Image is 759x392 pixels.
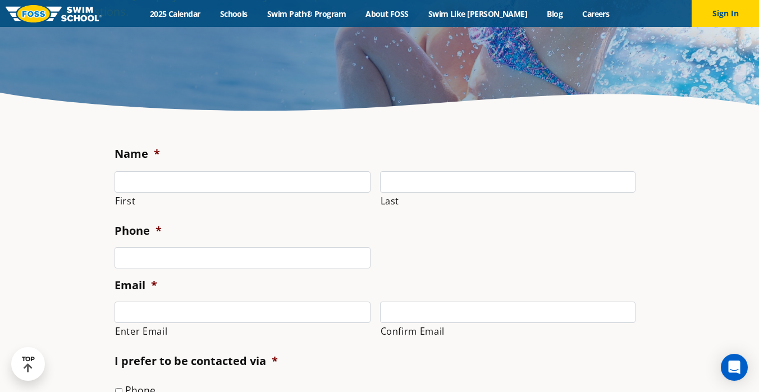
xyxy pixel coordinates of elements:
input: Last name [380,171,636,193]
label: Phone [115,224,162,238]
a: Swim Like [PERSON_NAME] [418,8,537,19]
label: Email [115,278,157,293]
img: FOSS Swim School Logo [6,5,102,22]
a: Careers [573,8,619,19]
a: About FOSS [356,8,419,19]
label: Last [381,193,636,209]
label: Name [115,147,160,161]
a: Swim Path® Program [257,8,355,19]
a: Schools [210,8,257,19]
label: First [115,193,371,209]
div: Open Intercom Messenger [721,354,748,381]
label: Confirm Email [381,323,636,339]
a: 2025 Calendar [140,8,210,19]
label: I prefer to be contacted via [115,354,278,368]
div: TOP [22,355,35,373]
input: First name [115,171,371,193]
label: Enter Email [115,323,371,339]
a: Blog [537,8,573,19]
